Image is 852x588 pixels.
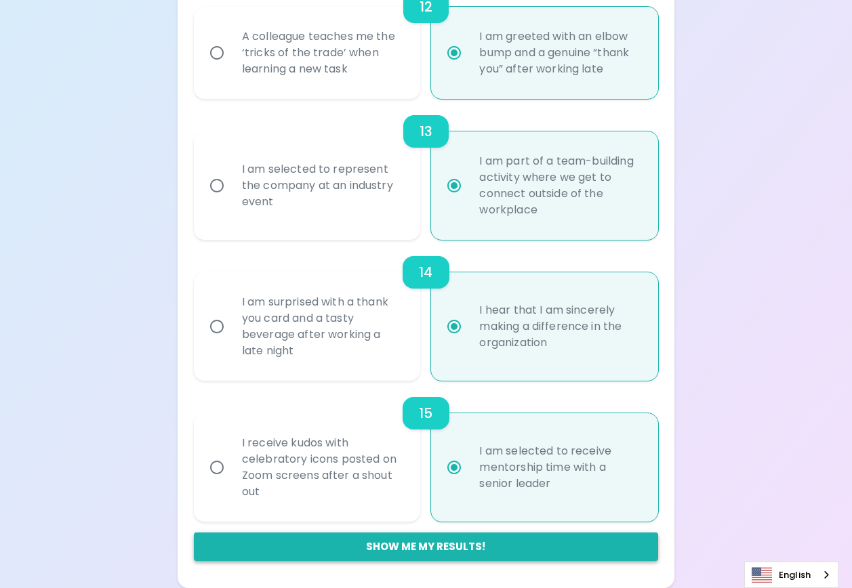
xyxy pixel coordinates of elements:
h6: 14 [419,261,432,283]
aside: Language selected: English [744,562,838,588]
button: Show me my results! [194,532,658,561]
div: I am part of a team-building activity where we get to connect outside of the workplace [468,137,651,234]
div: I am greeted with an elbow bump and a genuine “thank you” after working late [468,12,651,93]
div: I am selected to receive mentorship time with a senior leader [468,427,651,508]
div: choice-group-check [194,381,658,522]
div: choice-group-check [194,240,658,381]
div: A colleague teaches me the ‘tricks of the trade’ when learning a new task [231,12,413,93]
div: I am selected to represent the company at an industry event [231,145,413,226]
div: choice-group-check [194,99,658,240]
div: I receive kudos with celebratory icons posted on Zoom screens after a shout out [231,419,413,516]
h6: 15 [419,402,432,424]
div: I am surprised with a thank you card and a tasty beverage after working a late night [231,278,413,375]
div: Language [744,562,838,588]
h6: 13 [420,121,432,142]
div: I hear that I am sincerely making a difference in the organization [468,286,651,367]
a: English [745,562,838,587]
